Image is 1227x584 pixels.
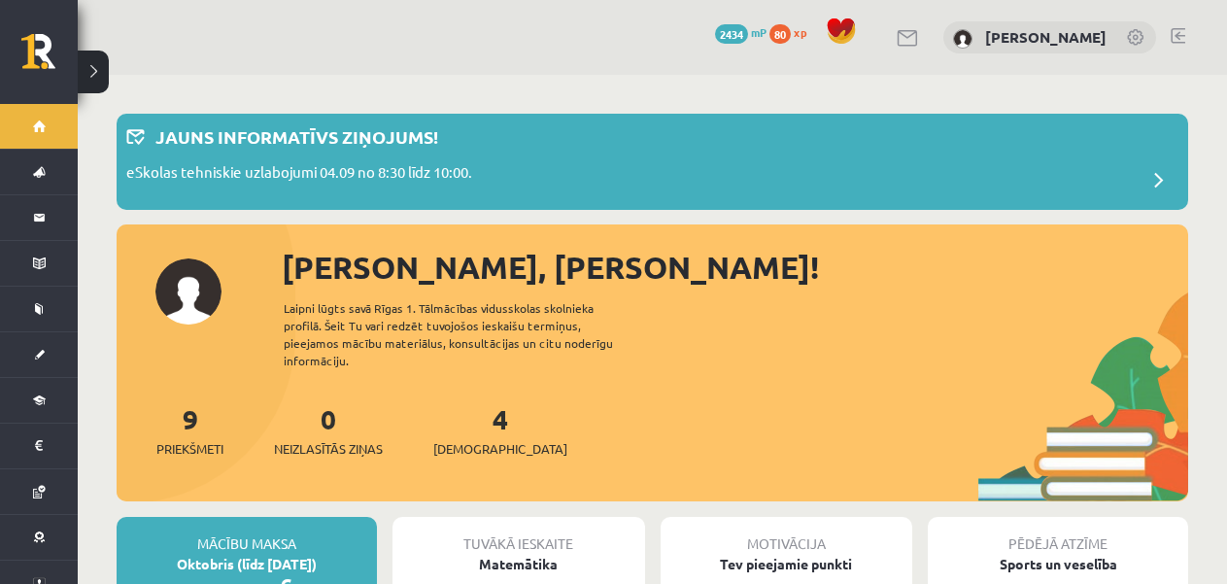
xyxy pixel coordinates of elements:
[433,401,567,459] a: 4[DEMOGRAPHIC_DATA]
[156,401,223,459] a: 9Priekšmeti
[117,517,377,554] div: Mācību maksa
[433,439,567,459] span: [DEMOGRAPHIC_DATA]
[117,554,377,574] div: Oktobris (līdz [DATE])
[274,401,383,459] a: 0Neizlasītās ziņas
[769,24,816,40] a: 80 xp
[284,299,647,369] div: Laipni lūgts savā Rīgas 1. Tālmācības vidusskolas skolnieka profilā. Šeit Tu vari redzēt tuvojošo...
[21,34,78,83] a: Rīgas 1. Tālmācības vidusskola
[794,24,806,40] span: xp
[661,517,913,554] div: Motivācija
[155,123,438,150] p: Jauns informatīvs ziņojums!
[156,439,223,459] span: Priekšmeti
[126,123,1178,200] a: Jauns informatīvs ziņojums! eSkolas tehniskie uzlabojumi 04.09 no 8:30 līdz 10:00.
[715,24,748,44] span: 2434
[928,517,1188,554] div: Pēdējā atzīme
[392,517,645,554] div: Tuvākā ieskaite
[282,244,1188,291] div: [PERSON_NAME], [PERSON_NAME]!
[953,29,972,49] img: Darja Arsjonova
[661,554,913,574] div: Tev pieejamie punkti
[985,27,1107,47] a: [PERSON_NAME]
[392,554,645,574] div: Matemātika
[126,161,472,189] p: eSkolas tehniskie uzlabojumi 04.09 no 8:30 līdz 10:00.
[769,24,791,44] span: 80
[715,24,767,40] a: 2434 mP
[751,24,767,40] span: mP
[274,439,383,459] span: Neizlasītās ziņas
[928,554,1188,574] div: Sports un veselība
